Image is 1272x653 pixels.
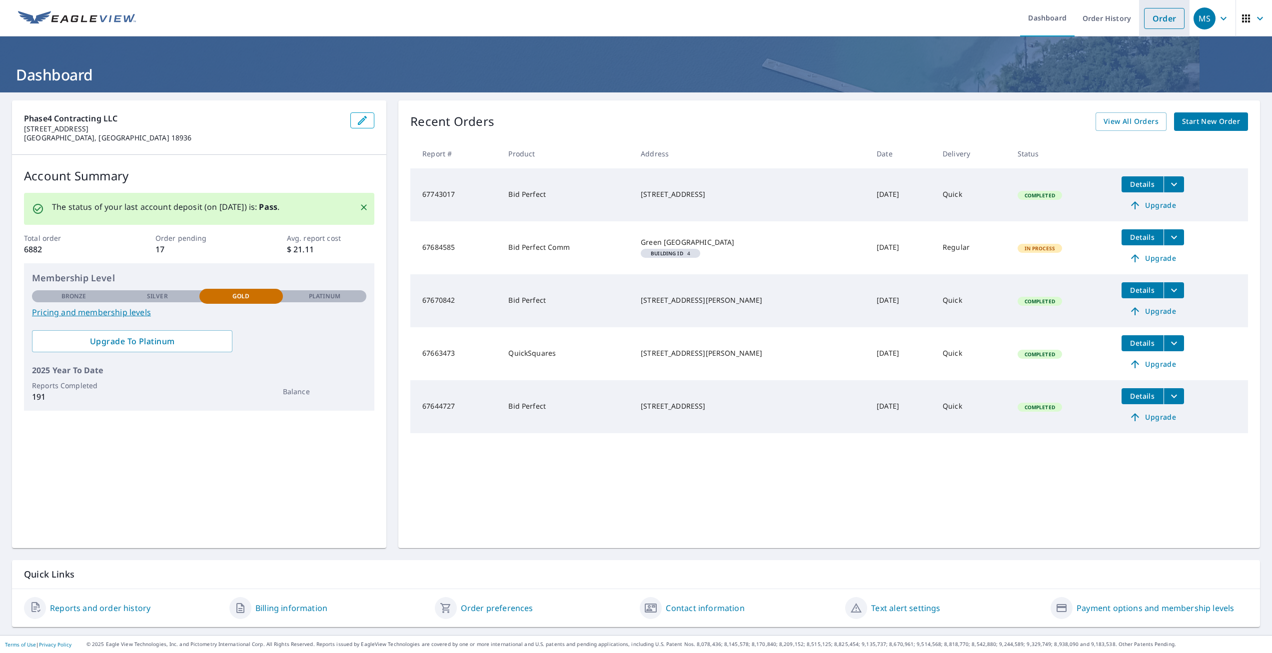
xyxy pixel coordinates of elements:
[1104,115,1159,128] span: View All Orders
[32,330,232,352] a: Upgrade To Platinum
[410,380,500,433] td: 67644727
[935,139,1009,168] th: Delivery
[935,380,1009,433] td: Quick
[24,233,111,243] p: Total order
[1010,139,1114,168] th: Status
[155,243,243,255] p: 17
[666,602,744,614] a: Contact information
[1194,7,1216,29] div: MS
[1122,303,1184,319] a: Upgrade
[1128,391,1158,401] span: Details
[309,292,340,301] p: Platinum
[61,292,86,301] p: Bronze
[869,380,935,433] td: [DATE]
[1077,602,1234,614] a: Payment options and membership levels
[32,364,366,376] p: 2025 Year To Date
[500,139,633,168] th: Product
[410,327,500,380] td: 67663473
[1164,388,1184,404] button: filesDropdownBtn-67644727
[935,274,1009,327] td: Quick
[39,641,71,648] a: Privacy Policy
[32,306,366,318] a: Pricing and membership levels
[5,641,36,648] a: Terms of Use
[287,233,374,243] p: Avg. report cost
[1128,252,1178,264] span: Upgrade
[24,124,342,133] p: [STREET_ADDRESS]
[641,295,861,305] div: [STREET_ADDRESS][PERSON_NAME]
[1144,8,1185,29] a: Order
[147,292,168,301] p: Silver
[287,243,374,255] p: $ 21.11
[232,292,249,301] p: Gold
[461,602,533,614] a: Order preferences
[935,221,1009,274] td: Regular
[410,274,500,327] td: 67670842
[86,641,1267,648] p: © 2025 Eagle View Technologies, Inc. and Pictometry International Corp. All Rights Reserved. Repo...
[259,201,277,212] b: Pass
[5,642,71,648] p: |
[1128,232,1158,242] span: Details
[869,327,935,380] td: [DATE]
[18,11,136,26] img: EV Logo
[500,168,633,221] td: Bid Perfect
[1128,338,1158,348] span: Details
[1164,229,1184,245] button: filesDropdownBtn-67684585
[651,251,683,256] em: Building ID
[155,233,243,243] p: Order pending
[869,168,935,221] td: [DATE]
[869,221,935,274] td: [DATE]
[1182,115,1240,128] span: Start New Order
[32,391,115,403] p: 191
[410,168,500,221] td: 67743017
[1019,298,1061,305] span: Completed
[935,168,1009,221] td: Quick
[24,243,111,255] p: 6882
[24,568,1248,581] p: Quick Links
[1019,404,1061,411] span: Completed
[1128,199,1178,211] span: Upgrade
[1122,197,1184,213] a: Upgrade
[1122,250,1184,266] a: Upgrade
[1122,176,1164,192] button: detailsBtn-67743017
[357,201,370,214] button: Close
[641,237,861,247] div: Green [GEOGRAPHIC_DATA]
[1019,245,1062,252] span: In Process
[1128,411,1178,423] span: Upgrade
[1122,409,1184,425] a: Upgrade
[410,112,494,131] p: Recent Orders
[1128,358,1178,370] span: Upgrade
[40,336,224,347] span: Upgrade To Platinum
[1128,179,1158,189] span: Details
[1164,282,1184,298] button: filesDropdownBtn-67670842
[24,133,342,142] p: [GEOGRAPHIC_DATA], [GEOGRAPHIC_DATA] 18936
[1096,112,1167,131] a: View All Orders
[24,167,374,185] p: Account Summary
[633,139,869,168] th: Address
[641,348,861,358] div: [STREET_ADDRESS][PERSON_NAME]
[1164,176,1184,192] button: filesDropdownBtn-67743017
[1019,192,1061,199] span: Completed
[1122,335,1164,351] button: detailsBtn-67663473
[52,201,279,213] p: The status of your last account deposit (on [DATE]) is: .
[255,602,327,614] a: Billing information
[32,271,366,285] p: Membership Level
[24,112,342,124] p: Phase4 Contracting LLC
[410,221,500,274] td: 67684585
[1019,351,1061,358] span: Completed
[1128,285,1158,295] span: Details
[50,602,150,614] a: Reports and order history
[1122,356,1184,372] a: Upgrade
[283,386,366,397] p: Balance
[12,64,1260,85] h1: Dashboard
[410,139,500,168] th: Report #
[1164,335,1184,351] button: filesDropdownBtn-67663473
[869,139,935,168] th: Date
[1122,282,1164,298] button: detailsBtn-67670842
[500,380,633,433] td: Bid Perfect
[645,251,696,256] span: 4
[641,189,861,199] div: [STREET_ADDRESS]
[935,327,1009,380] td: Quick
[500,221,633,274] td: Bid Perfect Comm
[1122,229,1164,245] button: detailsBtn-67684585
[500,274,633,327] td: Bid Perfect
